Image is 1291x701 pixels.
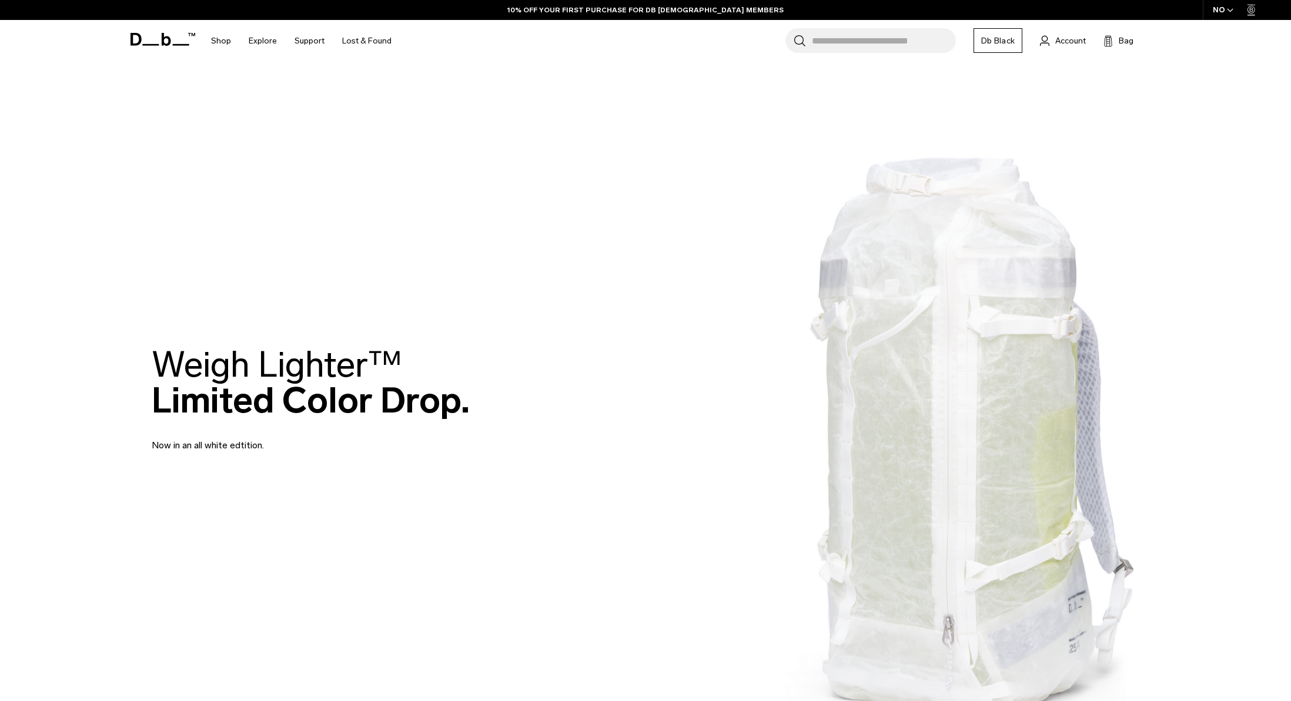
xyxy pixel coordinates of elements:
[211,20,231,62] a: Shop
[1119,35,1133,47] span: Bag
[152,347,470,418] h2: Limited Color Drop.
[295,20,325,62] a: Support
[1040,33,1086,48] a: Account
[507,5,784,15] a: 10% OFF YOUR FIRST PURCHASE FOR DB [DEMOGRAPHIC_DATA] MEMBERS
[152,343,402,386] span: Weigh Lighter™
[342,20,392,62] a: Lost & Found
[1103,33,1133,48] button: Bag
[249,20,277,62] a: Explore
[152,424,434,452] p: Now in an all white edtition.
[202,20,400,62] nav: Main Navigation
[1055,35,1086,47] span: Account
[974,28,1022,53] a: Db Black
